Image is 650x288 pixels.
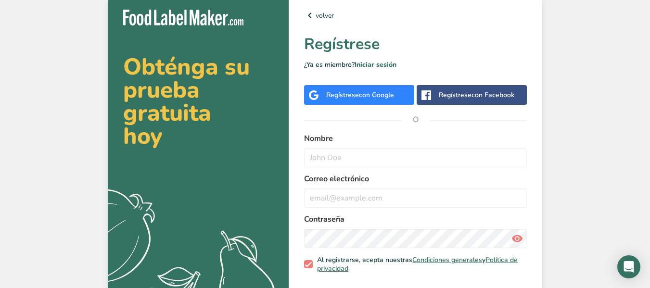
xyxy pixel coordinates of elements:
div: Open Intercom Messenger [617,255,640,278]
p: ¿Ya es miembro? [304,60,527,70]
a: Política de privacidad [317,255,518,273]
h2: Obténga su prueba gratuita hoy [123,55,273,148]
a: volver [304,10,527,21]
h1: Regístrese [304,33,527,56]
span: con Google [359,90,394,100]
label: Correo electrónico [304,173,527,185]
div: Regístrese [439,90,514,100]
label: Contraseña [304,213,527,225]
input: John Doe [304,148,527,167]
a: Iniciar sesión [355,60,396,69]
span: con Facebook [472,90,514,100]
img: Food Label Maker [123,10,243,25]
span: Al registrarse, acepta nuestras y [313,256,523,273]
span: O [401,105,430,134]
label: Nombre [304,133,527,144]
input: email@example.com [304,188,527,208]
div: Regístrese [326,90,394,100]
a: Condiciones generales [412,255,482,264]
